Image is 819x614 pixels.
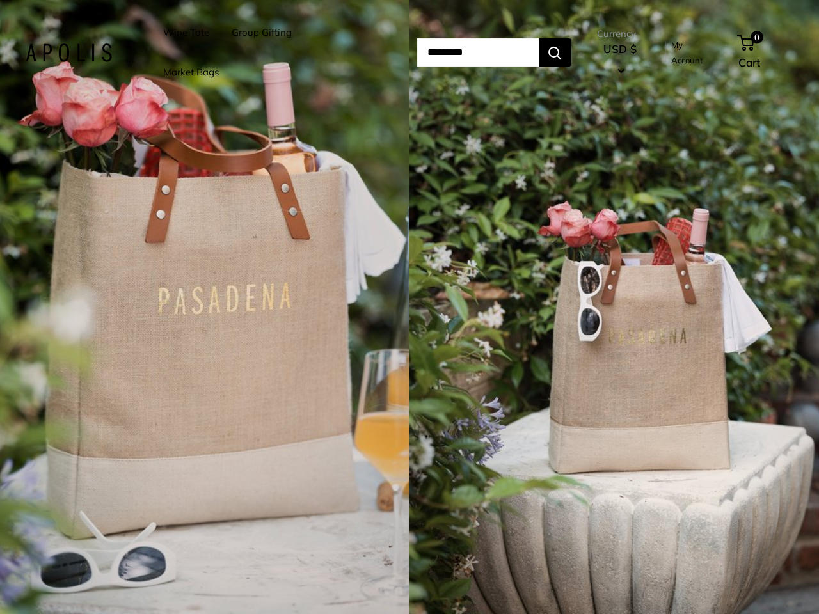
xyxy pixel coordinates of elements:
button: Search [539,38,571,67]
a: 0 Cart [738,32,793,73]
a: Group Gifting [232,24,292,42]
span: Currency [597,25,644,43]
span: USD $ [603,42,637,56]
a: Wine Tote [163,24,209,42]
button: USD $ [597,39,644,80]
a: My Account [671,37,717,68]
span: Cart [738,56,760,69]
img: Apolis [26,43,112,62]
a: Market Bags [163,63,219,81]
span: 0 [751,31,763,43]
input: Search... [417,38,539,67]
